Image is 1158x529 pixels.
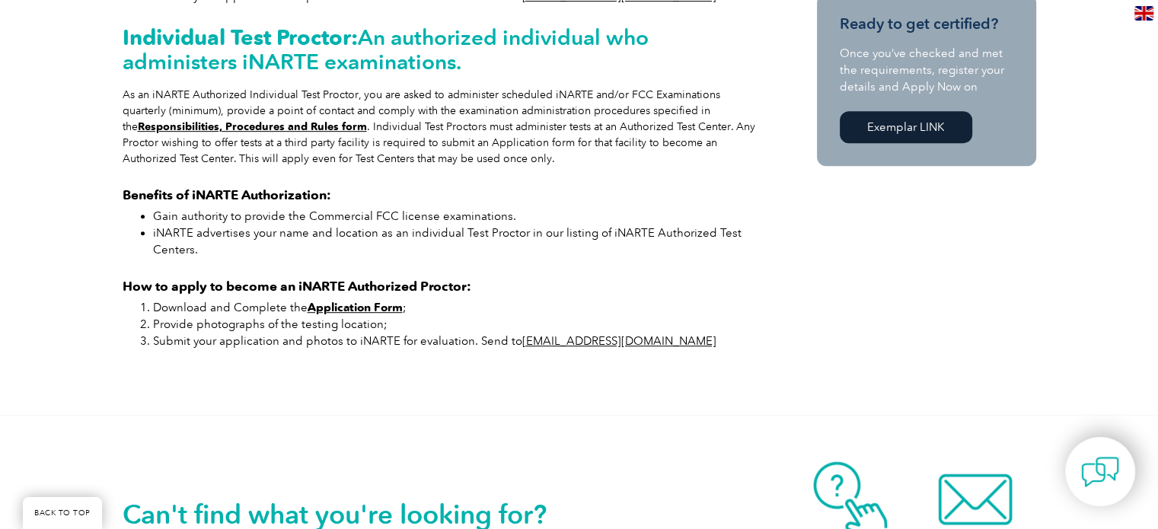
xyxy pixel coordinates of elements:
a: [EMAIL_ADDRESS][DOMAIN_NAME] [522,334,716,348]
img: contact-chat.png [1081,453,1119,491]
img: en [1134,6,1153,21]
a: Exemplar LINK [840,111,972,143]
li: iNARTE advertises your name and location as an individual Test Proctor in our listing of iNARTE A... [153,225,762,258]
div: As an iNARTE Authorized Individual Test Proctor, you are asked to administer scheduled iNARTE and... [123,87,762,167]
a: BACK TO TOP [23,497,102,529]
strong: Individual Test Proctor: [123,24,358,50]
h2: An authorized individual who administers iNARTE examinations. [123,25,762,74]
h3: Ready to get certified? [840,14,1013,33]
p: Once you’ve checked and met the requirements, register your details and Apply Now on [840,45,1013,95]
strong: How to apply to become an iNARTE Authorized Proctor: [123,279,471,294]
a: Responsibilities, Procedures and Rules form [138,120,367,133]
li: Provide photographs of the testing location; [153,316,762,333]
li: Download and Complete the ; [153,299,762,316]
h2: Can't find what you're looking for? [123,502,579,527]
strong: Benefits of iNARTE Authorization: [123,187,331,202]
a: Application Form [308,301,403,314]
li: Submit your application and photos to iNARTE for evaluation. Send to [153,333,762,349]
li: Gain authority to provide the Commercial FCC license examinations. [153,208,762,225]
